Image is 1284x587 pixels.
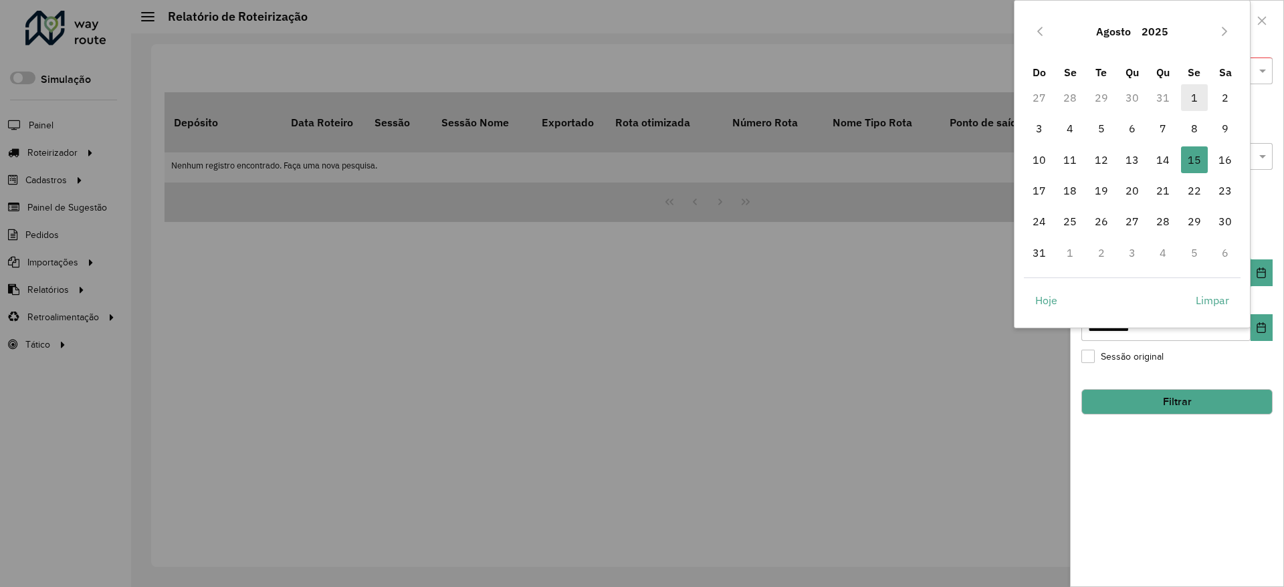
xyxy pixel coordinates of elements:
[1210,113,1241,144] td: 9
[1214,21,1235,42] button: Next Month
[1251,259,1273,286] button: Choose Date
[1251,314,1273,341] button: Choose Date
[1136,15,1174,47] button: Choose Year
[1024,144,1055,175] td: 10
[1150,177,1176,204] span: 21
[1024,175,1055,206] td: 17
[1150,115,1176,142] span: 7
[1024,113,1055,144] td: 3
[1024,287,1069,314] button: Hoje
[1210,82,1241,113] td: 2
[1196,292,1229,308] span: Limpar
[1148,113,1178,144] td: 7
[1088,208,1115,235] span: 26
[1095,66,1107,79] span: Te
[1181,208,1208,235] span: 29
[1126,66,1139,79] span: Qu
[1033,66,1046,79] span: Do
[1085,82,1116,113] td: 29
[1035,292,1057,308] span: Hoje
[1117,206,1148,237] td: 27
[1212,208,1239,235] span: 30
[1055,144,1085,175] td: 11
[1024,206,1055,237] td: 24
[1085,206,1116,237] td: 26
[1119,146,1146,173] span: 13
[1026,146,1053,173] span: 10
[1212,146,1239,173] span: 16
[1057,146,1083,173] span: 11
[1024,237,1055,268] td: 31
[1179,144,1210,175] td: 15
[1029,21,1051,42] button: Previous Month
[1181,115,1208,142] span: 8
[1212,177,1239,204] span: 23
[1026,177,1053,204] span: 17
[1081,389,1273,415] button: Filtrar
[1179,237,1210,268] td: 5
[1179,175,1210,206] td: 22
[1119,208,1146,235] span: 27
[1055,206,1085,237] td: 25
[1188,66,1200,79] span: Se
[1179,82,1210,113] td: 1
[1081,350,1164,364] label: Sessão original
[1055,237,1085,268] td: 1
[1179,113,1210,144] td: 8
[1026,115,1053,142] span: 3
[1212,84,1239,111] span: 2
[1085,175,1116,206] td: 19
[1179,206,1210,237] td: 29
[1091,15,1136,47] button: Choose Month
[1119,115,1146,142] span: 6
[1117,237,1148,268] td: 3
[1148,237,1178,268] td: 4
[1057,208,1083,235] span: 25
[1210,144,1241,175] td: 16
[1181,146,1208,173] span: 15
[1210,237,1241,268] td: 6
[1055,82,1085,113] td: 28
[1181,177,1208,204] span: 22
[1181,84,1208,111] span: 1
[1024,82,1055,113] td: 27
[1057,115,1083,142] span: 4
[1150,146,1176,173] span: 14
[1055,113,1085,144] td: 4
[1184,287,1241,314] button: Limpar
[1088,115,1115,142] span: 5
[1088,177,1115,204] span: 19
[1148,144,1178,175] td: 14
[1085,144,1116,175] td: 12
[1088,146,1115,173] span: 12
[1148,175,1178,206] td: 21
[1117,144,1148,175] td: 13
[1117,113,1148,144] td: 6
[1055,175,1085,206] td: 18
[1119,177,1146,204] span: 20
[1026,239,1053,266] span: 31
[1156,66,1170,79] span: Qu
[1148,206,1178,237] td: 28
[1026,208,1053,235] span: 24
[1117,175,1148,206] td: 20
[1210,175,1241,206] td: 23
[1148,82,1178,113] td: 31
[1117,82,1148,113] td: 30
[1057,177,1083,204] span: 18
[1150,208,1176,235] span: 28
[1064,66,1077,79] span: Se
[1212,115,1239,142] span: 9
[1210,206,1241,237] td: 30
[1219,66,1232,79] span: Sa
[1085,237,1116,268] td: 2
[1085,113,1116,144] td: 5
